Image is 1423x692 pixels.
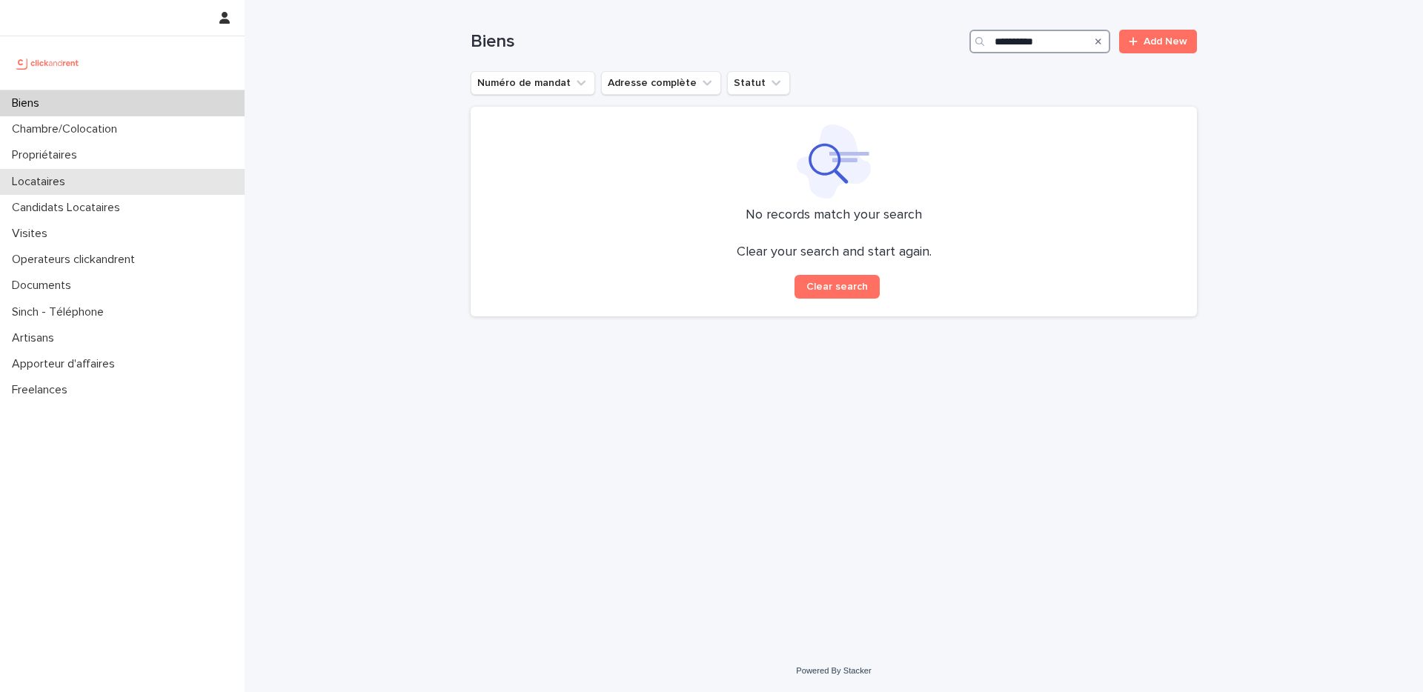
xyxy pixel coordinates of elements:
[6,175,77,189] p: Locataires
[471,31,963,53] h1: Biens
[6,331,66,345] p: Artisans
[969,30,1110,53] input: Search
[795,275,880,299] button: Clear search
[601,71,721,95] button: Adresse complète
[737,244,932,261] p: Clear your search and start again.
[12,48,84,78] img: UCB0brd3T0yccxBKYDjQ
[6,305,116,319] p: Sinch - Téléphone
[6,279,83,293] p: Documents
[806,282,868,292] span: Clear search
[6,227,59,241] p: Visites
[471,71,595,95] button: Numéro de mandat
[796,666,871,675] a: Powered By Stacker
[6,357,127,371] p: Apporteur d'affaires
[488,207,1179,224] p: No records match your search
[6,122,129,136] p: Chambre/Colocation
[6,201,132,215] p: Candidats Locataires
[1144,36,1187,47] span: Add New
[6,148,89,162] p: Propriétaires
[6,96,51,110] p: Biens
[6,383,79,397] p: Freelances
[6,253,147,267] p: Operateurs clickandrent
[727,71,790,95] button: Statut
[1119,30,1197,53] a: Add New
